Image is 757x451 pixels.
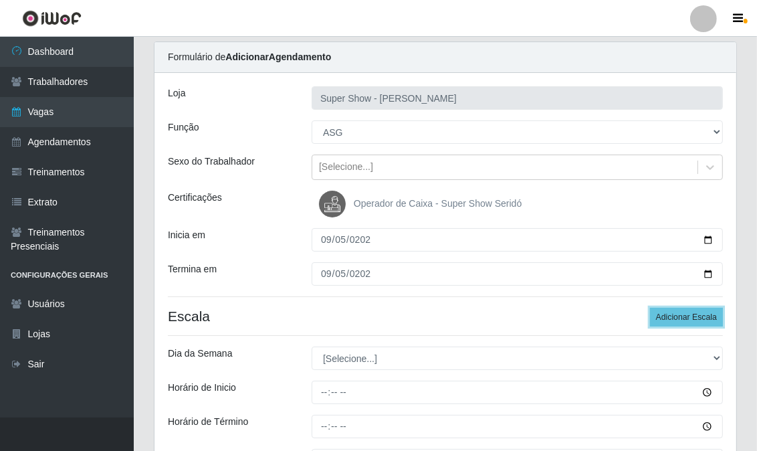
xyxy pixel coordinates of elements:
[168,308,723,325] h4: Escala
[319,191,351,217] img: Operador de Caixa - Super Show Seridó
[168,155,255,169] label: Sexo do Trabalhador
[312,415,723,438] input: 00:00
[168,191,222,205] label: Certificações
[354,198,522,209] span: Operador de Caixa - Super Show Seridó
[168,120,199,134] label: Função
[154,42,736,73] div: Formulário de
[225,52,331,62] strong: Adicionar Agendamento
[168,381,236,395] label: Horário de Inicio
[22,10,82,27] img: CoreUI Logo
[650,308,723,327] button: Adicionar Escala
[168,228,205,242] label: Inicia em
[312,381,723,404] input: 00:00
[168,262,217,276] label: Termina em
[312,228,723,252] input: 00/00/0000
[312,262,723,286] input: 00/00/0000
[168,347,233,361] label: Dia da Semana
[168,86,185,100] label: Loja
[319,161,373,175] div: [Selecione...]
[168,415,248,429] label: Horário de Término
